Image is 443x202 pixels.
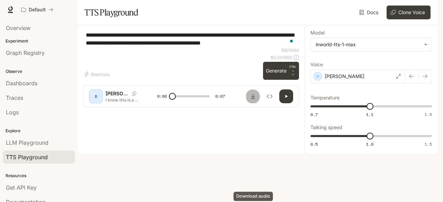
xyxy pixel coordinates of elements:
span: 1.5 [425,112,432,117]
p: 155 / 1000 [281,47,299,53]
div: inworld-tts-1-max [316,41,421,48]
p: $ 0.001550 [271,55,292,60]
div: Download audio [234,192,273,201]
span: 0:07 [215,93,225,100]
p: I know this is a bit off topic, but here's a bonus video, about the haunting at the [GEOGRAPHIC_D... [106,97,141,103]
span: 1.1 [366,112,373,117]
div: inworld-tts-1-max [311,38,432,51]
p: [PERSON_NAME] [325,73,364,80]
button: Inspect [263,89,277,103]
button: Download audio [246,89,260,103]
div: D [90,91,101,102]
p: Voice [310,62,323,67]
button: Shortcuts [83,69,112,80]
span: 1.5 [425,141,432,147]
button: GenerateCTRL +⏎ [263,62,299,80]
p: Temperature [310,95,340,100]
p: Default [29,7,46,13]
span: 0:00 [157,93,167,100]
span: 1.0 [366,141,373,147]
button: All workspaces [18,3,56,17]
p: CTRL + [289,65,296,73]
button: Clone Voice [387,6,431,19]
p: Model [310,30,325,35]
p: Talking speed [310,125,342,130]
p: [PERSON_NAME] [106,90,129,97]
span: 0.7 [310,112,318,117]
button: Copy Voice ID [129,92,139,96]
span: 0.5 [310,141,318,147]
p: ⏎ [289,65,296,77]
textarea: To enrich screen reader interactions, please activate Accessibility in Grammarly extension settings [86,31,296,47]
a: Docs [358,6,381,19]
h1: TTS Playground [84,6,138,19]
